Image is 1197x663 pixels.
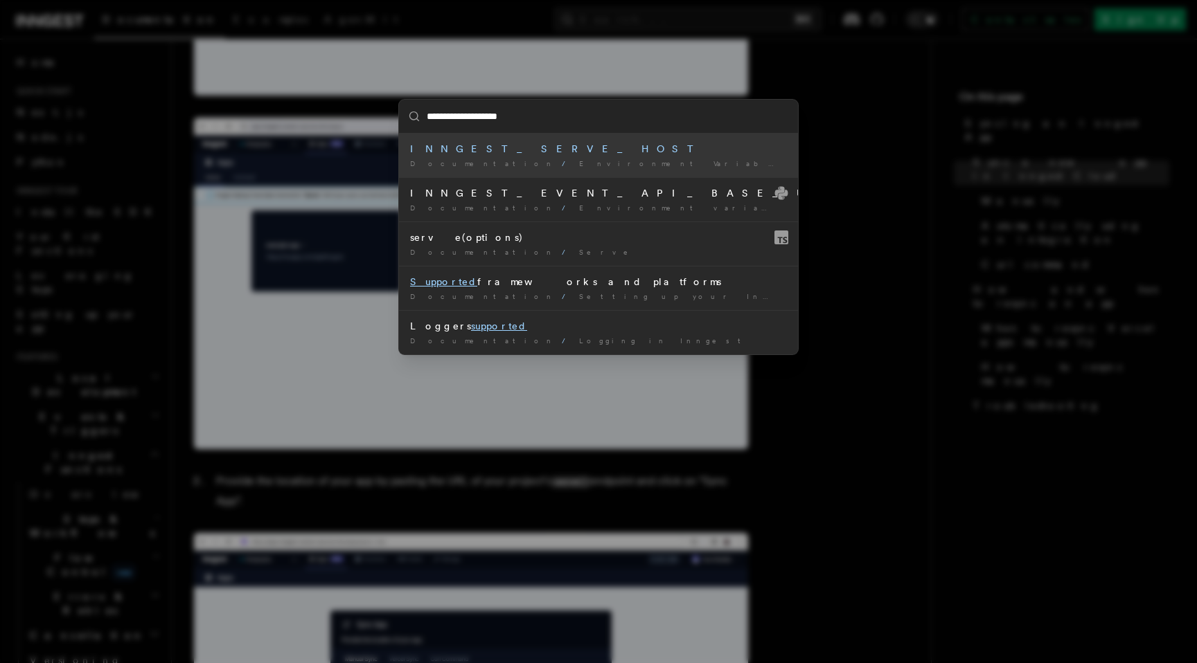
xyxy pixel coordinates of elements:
span: / [562,159,574,167]
span: Documentation [410,248,556,256]
span: Serve [579,248,637,256]
span: Documentation [410,159,556,167]
span: Documentation [410,336,556,345]
mark: supported [471,320,527,331]
span: / [562,248,574,256]
span: Logging in Inngest [579,336,750,345]
div: serve(options) [410,230,787,244]
mark: Supported [410,276,477,287]
span: Documentation [410,292,556,300]
span: Documentation [410,203,556,212]
span: / [562,203,574,212]
div: frameworks and platforms [410,275,787,289]
span: Environment Variables [579,159,802,167]
div: Loggers [410,319,787,333]
div: INNGEST_EVENT_API_BASE_URL [410,186,787,200]
span: Setting up your Inngest app [579,292,849,300]
div: INNGEST_SERVE_HOST [410,142,787,156]
span: / [562,336,574,345]
span: Environment variables [579,203,810,212]
span: / [562,292,574,300]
